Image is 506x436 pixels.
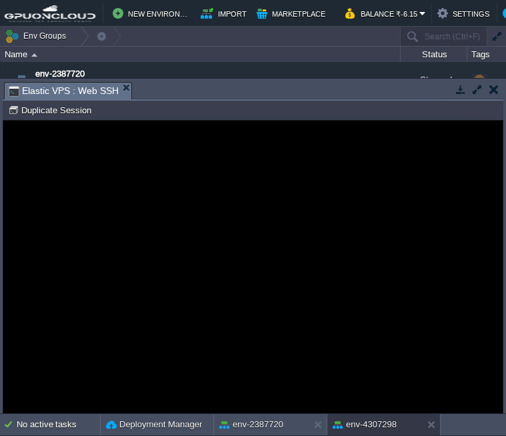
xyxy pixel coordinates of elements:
img: GPUonCLOUD [5,5,95,22]
button: env-4307298 [333,418,397,431]
button: env-2387720 [219,418,283,431]
div: No active tasks [17,414,100,435]
button: Env Groups [5,27,71,45]
img: AMDAwAAAACH5BAEAAAAALAAAAAABAAEAAAICRAEAOw== [12,62,31,98]
button: Marketplace [257,5,327,21]
div: Name [1,47,400,62]
img: AMDAwAAAACH5BAEAAAAALAAAAAABAAEAAAICRAEAOw== [31,53,37,57]
div: Stopped [401,62,467,98]
button: New Environment [113,5,193,21]
img: AMDAwAAAACH5BAEAAAAALAAAAAABAAEAAAICRAEAOw== [1,62,11,98]
button: Balance ₹-6.15 [345,5,419,21]
div: Status [401,47,467,62]
button: Duplicate Session [8,104,95,116]
span: Elastic VPS : Web SSH [9,83,119,99]
button: Deployment Manager [106,418,202,431]
a: env-2387720 [35,67,85,81]
button: Import [201,5,249,21]
button: Settings [437,5,491,21]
